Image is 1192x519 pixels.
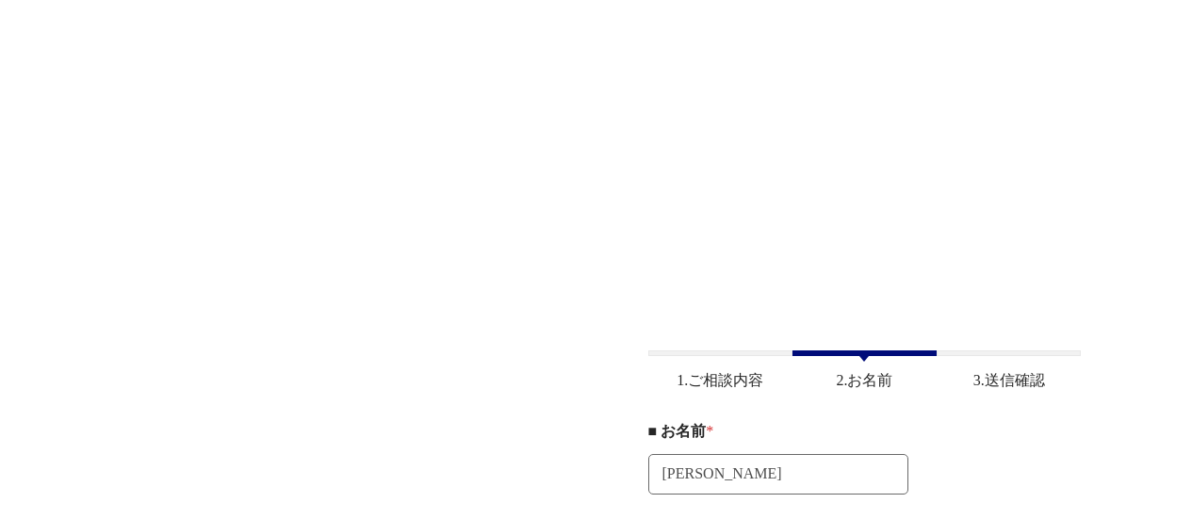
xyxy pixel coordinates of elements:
[959,371,1059,389] span: 3.送信確認
[648,422,714,440] label: ■ お名前
[648,350,792,356] span: 1
[792,350,937,356] span: 2
[662,371,777,389] span: 1.ご相談内容
[937,350,1081,356] span: 3
[648,454,908,495] input: 山田太郎
[822,371,906,389] span: 2.お名前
